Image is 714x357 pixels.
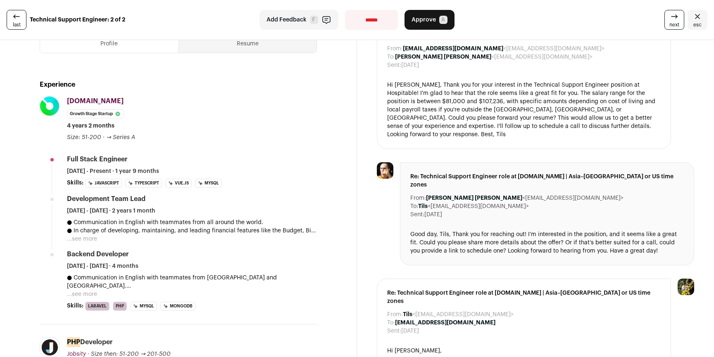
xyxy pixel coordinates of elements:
[387,61,401,69] dt: Sent:
[85,179,122,188] li: JavaScript
[67,235,97,243] button: ...see more
[387,45,403,53] dt: From:
[67,155,128,164] div: Full Stack Engineer
[125,179,162,188] li: TypeScript
[403,45,605,53] dd: <[EMAIL_ADDRESS][DOMAIN_NAME]>
[664,10,684,30] a: next
[40,338,59,357] img: a2c9aaf3cb81d55a53c2fba8e216f74210ee64176c8e60be619cf36257fa70c8.png
[67,337,80,347] mark: PHP
[67,274,317,290] p: ● Communication in English with teammates from [GEOGRAPHIC_DATA] and [GEOGRAPHIC_DATA].
[395,54,491,60] b: [PERSON_NAME] [PERSON_NAME]
[67,250,129,259] div: Backend Developer
[693,21,702,28] span: esc
[113,302,127,311] li: PHP
[67,302,83,310] span: Skills:
[103,133,105,142] span: ·
[160,302,195,311] li: MongoDB
[40,97,59,116] img: 597bcdf055e0cd2305c420c5a3e22200579c039dac6b77ad612e4c8cc1ac7fd0.jpg
[88,351,171,357] span: · Size then: 51-200 → 201-500
[67,290,97,298] button: ...see more
[412,16,436,24] span: Approve
[387,53,395,61] dt: To:
[67,98,124,104] span: [DOMAIN_NAME]
[106,135,135,140] span: → Series A
[410,210,424,219] dt: Sent:
[426,194,624,202] dd: <[EMAIL_ADDRESS][DOMAIN_NAME]>
[410,173,684,189] span: Re: Technical Support Engineer role at [DOMAIN_NAME] | Asia–[GEOGRAPHIC_DATA] or US time zones
[387,289,661,305] span: Re: Technical Support Engineer role at [DOMAIN_NAME] | Asia–[GEOGRAPHIC_DATA] or US time zones
[403,46,503,52] b: [EMAIL_ADDRESS][DOMAIN_NAME]
[426,195,522,201] b: [PERSON_NAME] [PERSON_NAME]
[67,351,86,357] span: Jobsity
[67,135,101,140] span: Size: 51-200
[395,53,593,61] dd: <[EMAIL_ADDRESS][DOMAIN_NAME]>
[267,16,307,24] span: Add Feedback
[410,202,418,210] dt: To:
[403,312,412,317] b: Tils
[418,202,529,210] dd: <[EMAIL_ADDRESS][DOMAIN_NAME]>
[67,262,138,270] span: [DATE] - [DATE] · 4 months
[13,21,21,28] span: last
[410,194,426,202] dt: From:
[387,319,395,327] dt: To:
[40,35,178,53] button: Profile
[30,16,125,24] strong: Technical Support Engineer: 2 of 2
[669,21,679,28] span: next
[179,35,317,53] button: Resume
[7,10,26,30] a: last
[401,327,419,335] dd: [DATE]
[688,10,707,30] a: Close
[405,10,455,30] button: Approve A
[40,80,317,90] h2: Experience
[387,310,403,319] dt: From:
[67,194,145,203] div: Development Team Lead
[418,203,428,209] b: Tils
[67,227,317,235] p: ● In charge of developing, maintaining, and leading financial features like the Budget, Bid Packa...
[67,338,113,347] div: Developer
[439,16,447,24] span: A
[67,218,317,227] p: ● Communication in English with teammates from all around the world.
[678,279,694,295] img: 6689865-medium_jpg
[165,179,192,188] li: Vue.js
[67,122,114,130] span: 4 years 2 months
[395,320,495,326] b: [EMAIL_ADDRESS][DOMAIN_NAME]
[195,179,222,188] li: MySQL
[310,16,318,24] span: F
[377,162,393,179] img: 3eed69fb5f0d7e32fa1b6205a8e3431125b13305d0e35aefe899f9d94239cb70.jpg
[259,10,338,30] button: Add Feedback F
[67,167,159,175] span: [DATE] - Present · 1 year 9 months
[67,179,83,187] span: Skills:
[403,310,514,319] dd: <[EMAIL_ADDRESS][DOMAIN_NAME]>
[401,61,419,69] dd: [DATE]
[410,230,684,255] div: Good day, Tils, Thank you for reaching out! I’m interested in the position, and it seems like a g...
[67,109,124,118] li: Growth Stage Startup
[67,207,155,215] span: [DATE] - [DATE] · 2 years 1 month
[387,327,401,335] dt: Sent:
[130,302,157,311] li: MySQL
[387,81,661,139] div: Hi [PERSON_NAME], Thank you for your interest in the Technical Support Engineer position at Hospi...
[85,302,109,311] li: Laravel
[424,210,442,219] dd: [DATE]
